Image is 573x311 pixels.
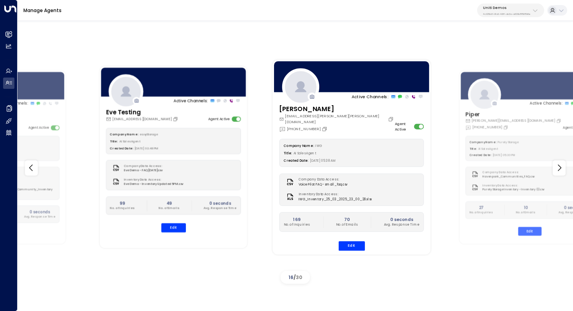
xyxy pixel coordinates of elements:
h2: 27 [469,205,493,210]
label: Title: [110,139,117,143]
div: [PHONE_NUMBER] [279,126,329,132]
span: Havenpark_Communities_FAQ.csv [483,175,535,179]
span: AI Sales Agent [478,147,498,151]
button: Copy [388,116,395,122]
div: [EMAIL_ADDRESS][PERSON_NAME][PERSON_NAME][DOMAIN_NAME] [279,113,395,124]
label: Agent Active [395,121,412,132]
span: AI Sales Agent [293,151,316,155]
p: Active Channels: [352,94,389,100]
a: Manage Agents [23,7,62,14]
div: [PERSON_NAME][EMAIL_ADDRESS][DOMAIN_NAME] [465,118,562,123]
p: No. of Inquiries [469,210,493,215]
span: Eve Demo - Inventory Updated 5PM.csv [124,182,184,186]
label: Company Data Access: [299,177,345,182]
span: Voice Pilot FAQ - small_faq.csv [299,182,348,187]
p: Avg. Response Time [24,215,56,219]
label: Company Name: [110,132,138,136]
label: Created Date: [284,158,308,163]
p: No. of Inquiries [110,206,134,210]
h2: 0 seconds [384,216,419,223]
button: Edit [518,227,541,235]
span: IWG [315,143,322,148]
span: [DATE] 05:30 PM [493,153,516,157]
div: [PHONE_NUMBER] [465,124,509,130]
h2: 0 seconds [203,200,237,206]
h2: 70 [336,216,358,223]
span: IWG_Inventory_25_03_2025_23_00_28.xlsx [299,197,372,201]
p: Active Channels: [530,101,562,106]
span: 16 [288,274,294,281]
h2: 49 [159,200,179,206]
label: Title: [284,151,292,155]
h2: 169 [284,216,310,223]
p: No. of Emails [336,223,358,227]
button: Copy [503,125,509,130]
span: [DATE] 05:38 AM [310,158,336,163]
p: No. of Emails [159,206,179,210]
span: Purely Storage Inventory - Inventory (1).csv [483,187,545,192]
label: Company Data Access: [124,164,162,168]
label: Company Name: [284,143,314,148]
button: Copy [556,118,562,123]
h3: Piper [465,110,562,118]
button: Uniti Demos4c025b01-9fa0-46ff-ab3a-a620b886896e [477,4,544,17]
span: AI Sales Agent [119,139,140,143]
label: Company Name: [469,140,496,144]
span: Purely Storage [497,140,518,144]
h3: Eve Testing [106,108,179,117]
label: Agent Active [28,125,49,130]
span: Eve Demo - FAQ [DATE]csv [124,168,164,172]
button: Copy [173,116,179,121]
h3: [PERSON_NAME] [279,104,395,113]
button: Edit [161,223,186,232]
span: [DATE] 03:48 PM [134,146,158,150]
div: / [281,271,310,284]
p: Active Channels: [173,97,208,103]
label: Inventory Data Access: [124,177,181,182]
h2: 10 [516,205,535,210]
button: Copy [322,126,329,131]
span: 30 [296,274,302,281]
h2: 0 seconds [24,209,56,214]
span: easyStorage [140,132,158,136]
p: Avg. Response Time [384,223,419,227]
label: Title: [469,147,476,151]
p: No. of Emails [516,210,535,215]
label: Created Date: [110,146,133,150]
label: Inventory Data Access: [483,183,542,187]
h2: 99 [110,200,134,206]
p: Uniti Demos [483,5,531,10]
label: Agent Active [208,116,230,121]
div: [EMAIL_ADDRESS][DOMAIN_NAME] [106,116,179,121]
p: No. of Inquiries [284,223,310,227]
label: Created Date: [469,153,491,157]
p: Avg. Response Time [203,206,237,210]
button: Edit [338,241,365,251]
p: 4c025b01-9fa0-46ff-ab3a-a620b886896e [483,12,531,16]
label: Inventory Data Access: [299,192,369,197]
label: Company Data Access: [483,170,532,175]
